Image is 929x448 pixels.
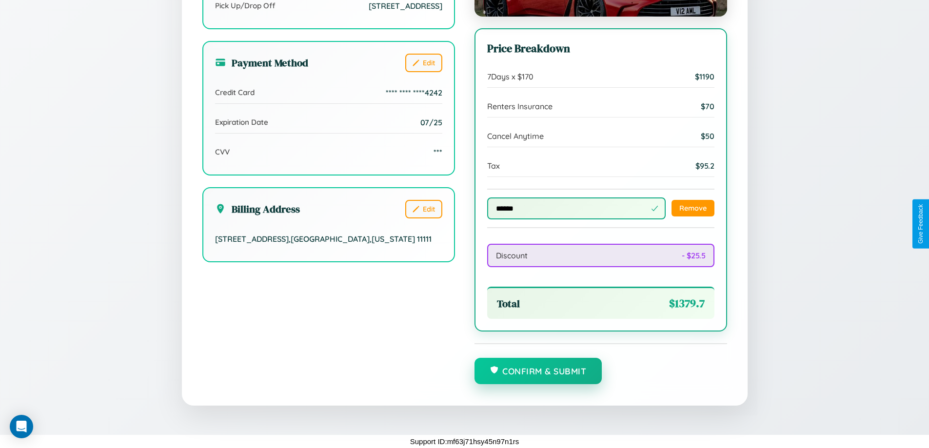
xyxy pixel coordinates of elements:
[701,101,714,111] span: $ 70
[695,161,714,171] span: $ 95.2
[487,41,714,56] h3: Price Breakdown
[695,72,714,81] span: $ 1190
[410,435,519,448] p: Support ID: mf63j71hsy45n97n1rs
[701,131,714,141] span: $ 50
[215,56,308,70] h3: Payment Method
[215,147,230,156] span: CVV
[474,358,602,384] button: Confirm & Submit
[487,161,500,171] span: Tax
[487,72,534,81] span: 7 Days x $ 170
[215,1,276,10] span: Pick Up/Drop Off
[215,234,432,244] span: [STREET_ADDRESS] , [GEOGRAPHIC_DATA] , [US_STATE] 11111
[497,296,520,311] span: Total
[487,101,553,111] span: Renters Insurance
[420,117,442,127] span: 07/25
[496,251,528,260] span: Discount
[215,117,268,127] span: Expiration Date
[672,200,714,216] button: Remove
[487,131,544,141] span: Cancel Anytime
[215,202,300,216] h3: Billing Address
[682,251,706,260] span: - $ 25.5
[369,1,442,11] span: [STREET_ADDRESS]
[405,200,442,218] button: Edit
[917,204,924,244] div: Give Feedback
[215,88,255,97] span: Credit Card
[669,296,705,311] span: $ 1379.7
[405,54,442,72] button: Edit
[10,415,33,438] div: Open Intercom Messenger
